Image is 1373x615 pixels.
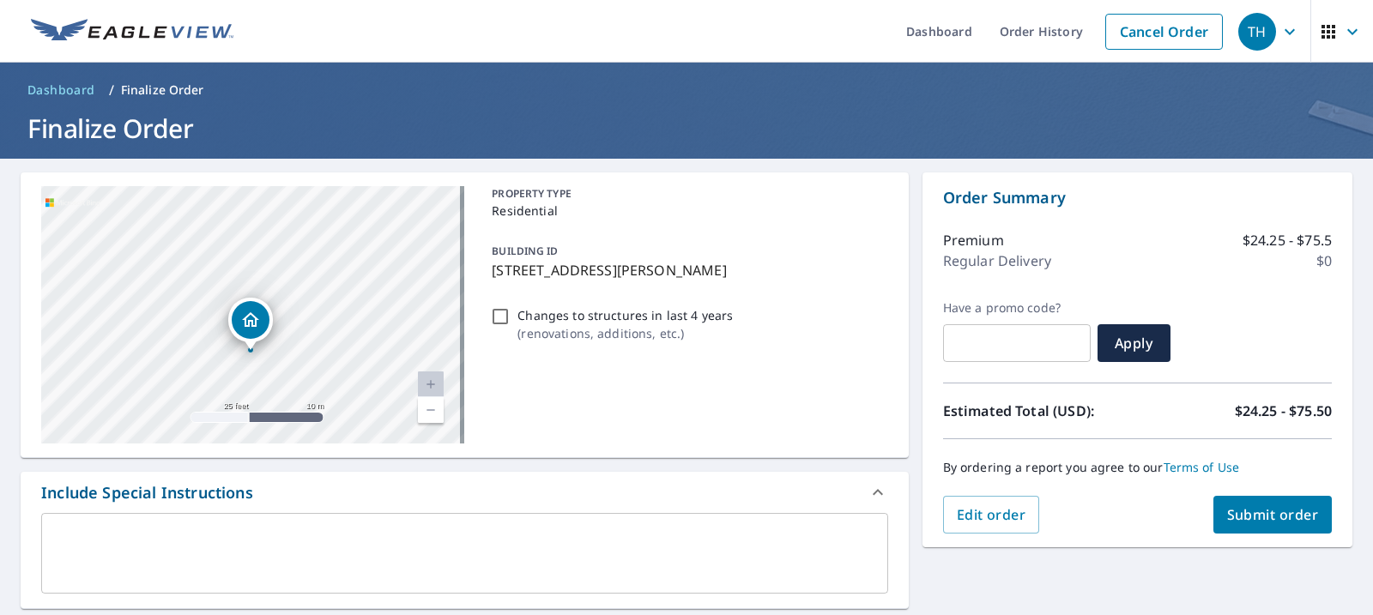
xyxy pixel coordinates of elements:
a: Terms of Use [1164,459,1240,475]
button: Apply [1098,324,1170,362]
a: Current Level 20, Zoom Out [418,397,444,423]
p: $24.25 - $75.50 [1235,401,1332,421]
a: Dashboard [21,76,102,104]
p: Residential [492,202,880,220]
img: EV Logo [31,19,233,45]
button: Submit order [1213,496,1333,534]
span: Edit order [957,505,1026,524]
p: By ordering a report you agree to our [943,460,1332,475]
p: Regular Delivery [943,250,1051,271]
p: Changes to structures in last 4 years [517,306,733,324]
nav: breadcrumb [21,76,1352,104]
div: Dropped pin, building 1, Residential property, 1030 Fountain Grass Dr Greenwood, IN 46143 [228,298,273,351]
p: Finalize Order [121,81,204,99]
button: Edit order [943,496,1040,534]
p: $24.25 - $75.5 [1243,230,1332,250]
a: Cancel Order [1105,14,1223,50]
p: Order Summary [943,186,1332,209]
div: Include Special Instructions [21,472,909,513]
p: Premium [943,230,1004,250]
span: Apply [1111,334,1157,353]
p: [STREET_ADDRESS][PERSON_NAME] [492,260,880,280]
p: BUILDING ID [492,244,558,258]
p: $0 [1316,250,1332,271]
span: Submit order [1227,505,1319,524]
li: / [109,80,114,100]
span: Dashboard [27,81,95,99]
div: TH [1238,13,1276,51]
label: Have a promo code? [943,300,1091,316]
p: Estimated Total (USD): [943,401,1138,421]
a: Current Level 20, Zoom In Disabled [418,371,444,397]
p: PROPERTY TYPE [492,186,880,202]
p: ( renovations, additions, etc. ) [517,324,733,342]
h1: Finalize Order [21,111,1352,146]
div: Include Special Instructions [41,481,253,504]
